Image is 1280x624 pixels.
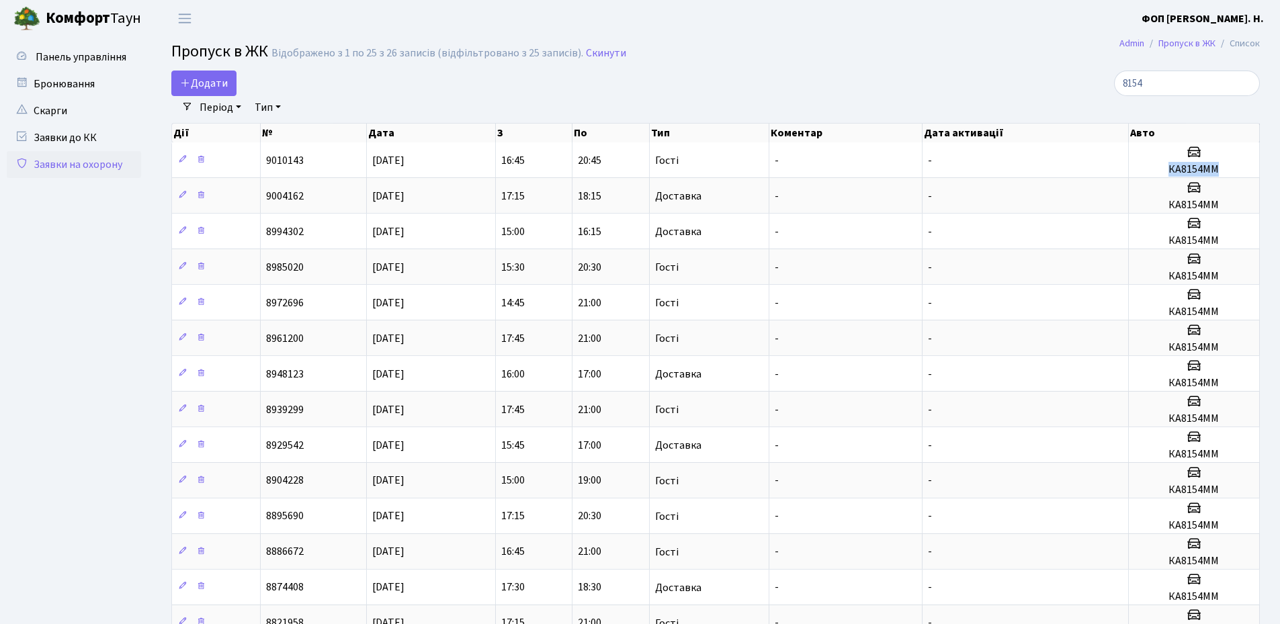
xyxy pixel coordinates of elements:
[578,474,601,488] span: 19:00
[578,153,601,168] span: 20:45
[1134,412,1254,425] h5: КА8154ММ
[578,189,601,204] span: 18:15
[1134,270,1254,283] h5: КА8154ММ
[769,124,923,142] th: Коментар
[266,545,304,560] span: 8886672
[928,260,932,275] span: -
[775,296,779,310] span: -
[501,331,525,346] span: 17:45
[496,124,572,142] th: З
[372,367,404,382] span: [DATE]
[501,260,525,275] span: 15:30
[578,580,601,595] span: 18:30
[249,96,286,119] a: Тип
[928,153,932,168] span: -
[501,402,525,417] span: 17:45
[372,296,404,310] span: [DATE]
[372,545,404,560] span: [DATE]
[655,155,679,166] span: Гості
[1134,306,1254,318] h5: КА8154ММ
[171,40,268,63] span: Пропуск в ЖК
[372,189,404,204] span: [DATE]
[1114,71,1260,96] input: Пошук...
[266,331,304,346] span: 8961200
[7,124,141,151] a: Заявки до КК
[501,189,525,204] span: 17:15
[372,224,404,239] span: [DATE]
[650,124,769,142] th: Тип
[372,402,404,417] span: [DATE]
[1134,199,1254,212] h5: КА8154ММ
[1142,11,1264,27] a: ФОП [PERSON_NAME]. Н.
[1099,30,1280,58] nav: breadcrumb
[655,547,679,558] span: Гості
[501,474,525,488] span: 15:00
[578,331,601,346] span: 21:00
[266,402,304,417] span: 8939299
[928,474,932,488] span: -
[172,124,261,142] th: Дії
[1142,11,1264,26] b: ФОП [PERSON_NAME]. Н.
[372,153,404,168] span: [DATE]
[501,580,525,595] span: 17:30
[775,153,779,168] span: -
[501,509,525,524] span: 17:15
[775,545,779,560] span: -
[775,367,779,382] span: -
[572,124,649,142] th: По
[775,474,779,488] span: -
[1134,519,1254,532] h5: КА8154ММ
[578,224,601,239] span: 16:15
[501,296,525,310] span: 14:45
[171,71,237,96] a: Додати
[266,580,304,595] span: 8874408
[372,509,404,524] span: [DATE]
[266,224,304,239] span: 8994302
[655,369,701,380] span: Доставка
[266,509,304,524] span: 8895690
[266,367,304,382] span: 8948123
[194,96,247,119] a: Період
[775,189,779,204] span: -
[586,47,626,60] a: Скинути
[1134,163,1254,176] h5: КА8154ММ
[261,124,367,142] th: №
[1134,448,1254,461] h5: КА8154ММ
[1158,36,1215,50] a: Пропуск в ЖК
[372,260,404,275] span: [DATE]
[1134,377,1254,390] h5: КА8154ММ
[578,545,601,560] span: 21:00
[266,260,304,275] span: 8985020
[372,331,404,346] span: [DATE]
[266,474,304,488] span: 8904228
[372,474,404,488] span: [DATE]
[501,438,525,453] span: 15:45
[46,7,110,29] b: Комфорт
[578,402,601,417] span: 21:00
[180,76,228,91] span: Додати
[271,47,583,60] div: Відображено з 1 по 25 з 26 записів (відфільтровано з 25 записів).
[655,191,701,202] span: Доставка
[655,440,701,451] span: Доставка
[7,151,141,178] a: Заявки на охорону
[578,509,601,524] span: 20:30
[655,226,701,237] span: Доставка
[372,580,404,595] span: [DATE]
[501,367,525,382] span: 16:00
[1215,36,1260,51] li: Список
[775,438,779,453] span: -
[928,367,932,382] span: -
[928,580,932,595] span: -
[1134,484,1254,496] h5: КА8154ММ
[655,511,679,522] span: Гості
[1134,590,1254,603] h5: КА8154ММ
[266,438,304,453] span: 8929542
[46,7,141,30] span: Таун
[655,298,679,308] span: Гості
[7,44,141,71] a: Панель управління
[655,404,679,415] span: Гості
[501,153,525,168] span: 16:45
[7,71,141,97] a: Бронювання
[578,367,601,382] span: 17:00
[168,7,202,30] button: Переключити навігацію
